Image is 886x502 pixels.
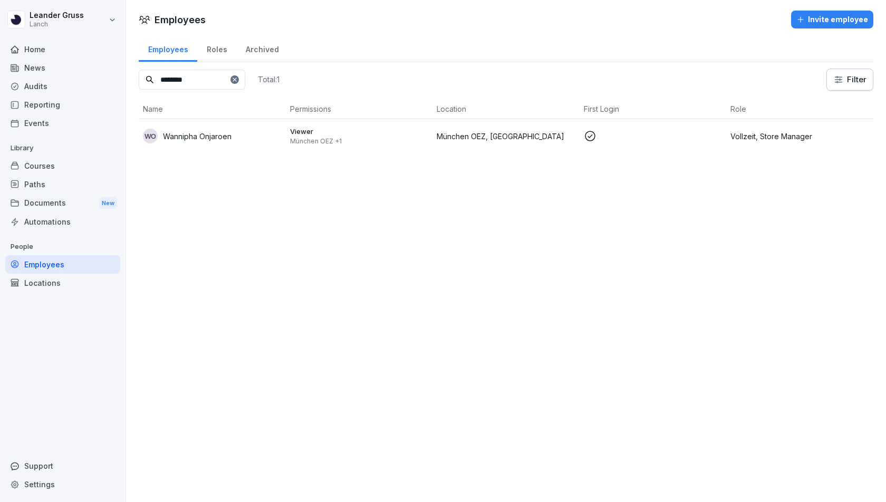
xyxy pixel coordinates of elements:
a: News [5,59,120,77]
button: Invite employee [791,11,873,28]
a: Employees [5,255,120,274]
div: Support [5,457,120,475]
th: Location [432,99,580,119]
div: New [99,197,117,209]
div: WO [143,129,158,143]
th: Name [139,99,286,119]
a: Events [5,114,120,132]
div: Filter [833,74,866,85]
a: Locations [5,274,120,292]
p: Lanch [30,21,84,28]
a: Automations [5,213,120,231]
p: Library [5,140,120,157]
p: Vollzeit, Store Manager [730,131,869,142]
p: Leander Gruss [30,11,84,20]
div: Documents [5,194,120,213]
a: Home [5,40,120,59]
a: DocumentsNew [5,194,120,213]
h1: Employees [155,13,206,27]
p: München OEZ, [GEOGRAPHIC_DATA] [437,131,575,142]
a: Audits [5,77,120,95]
p: Total: 1 [258,74,280,84]
th: Permissions [286,99,433,119]
p: Viewer [290,127,429,136]
button: Filter [827,69,873,90]
th: First Login [580,99,727,119]
th: Role [726,99,873,119]
p: People [5,238,120,255]
a: Roles [197,35,236,62]
p: Wannipha Onjaroen [163,131,232,142]
div: Invite employee [796,14,868,25]
a: Paths [5,175,120,194]
a: Reporting [5,95,120,114]
p: München OEZ +1 [290,137,429,146]
a: Settings [5,475,120,494]
a: Courses [5,157,120,175]
a: Archived [236,35,288,62]
a: Employees [139,35,197,62]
